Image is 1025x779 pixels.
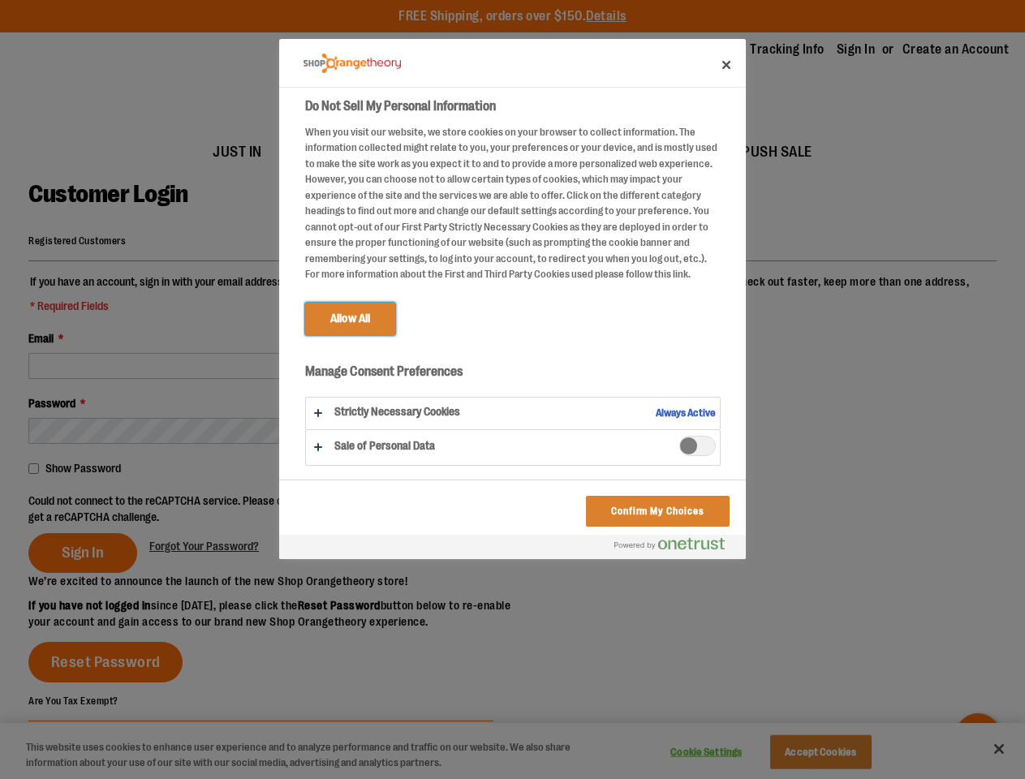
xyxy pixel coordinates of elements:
[305,124,721,282] div: When you visit our website, we store cookies on your browser to collect information. The informat...
[614,537,725,550] img: Powered by OneTrust Opens in a new Tab
[708,47,744,83] button: Close
[279,39,746,559] div: Do Not Sell My Personal Information
[305,97,721,116] h2: Do Not Sell My Personal Information
[304,54,401,74] img: Company Logo
[279,39,746,559] div: Preference center
[305,364,721,389] h3: Manage Consent Preferences
[679,436,716,456] span: Sale of Personal Data
[304,47,401,80] div: Company Logo
[305,303,395,335] button: Allow All
[586,496,730,527] button: Confirm My Choices
[614,537,738,557] a: Powered by OneTrust Opens in a new Tab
